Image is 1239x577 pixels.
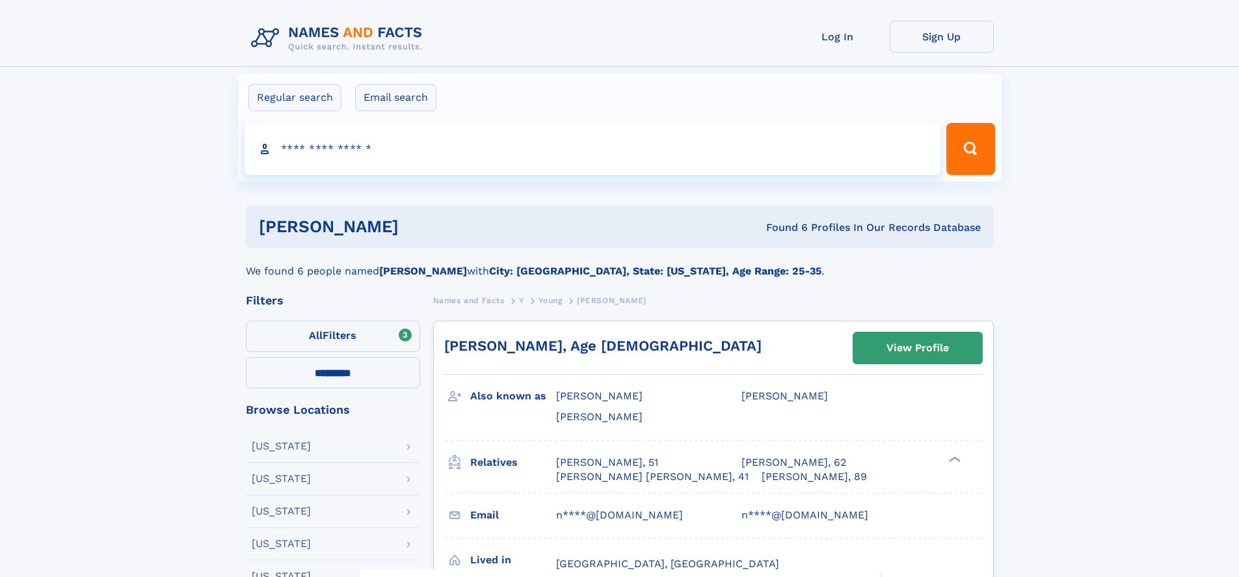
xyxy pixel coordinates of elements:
[489,265,821,277] b: City: [GEOGRAPHIC_DATA], State: [US_STATE], Age Range: 25-35
[470,385,556,407] h3: Also known as
[259,219,583,235] h1: [PERSON_NAME]
[886,333,949,363] div: View Profile
[252,441,311,451] div: [US_STATE]
[246,248,994,279] div: We found 6 people named with .
[539,296,562,305] span: Young
[556,557,779,570] span: [GEOGRAPHIC_DATA], [GEOGRAPHIC_DATA]
[556,390,643,402] span: [PERSON_NAME]
[946,123,994,175] button: Search Button
[252,474,311,484] div: [US_STATE]
[252,539,311,549] div: [US_STATE]
[577,296,646,305] span: [PERSON_NAME]
[470,451,556,474] h3: Relatives
[355,84,436,111] label: Email search
[379,265,467,277] b: [PERSON_NAME]
[539,292,562,308] a: Young
[741,390,828,402] span: [PERSON_NAME]
[252,506,311,517] div: [US_STATE]
[556,455,658,470] a: [PERSON_NAME], 51
[246,321,420,352] label: Filters
[762,470,867,484] a: [PERSON_NAME], 89
[853,332,982,364] a: View Profile
[246,21,433,56] img: Logo Names and Facts
[556,470,749,484] a: [PERSON_NAME] [PERSON_NAME], 41
[519,296,524,305] span: Y
[444,338,762,354] a: [PERSON_NAME], Age [DEMOGRAPHIC_DATA]
[433,292,505,308] a: Names and Facts
[248,84,341,111] label: Regular search
[246,404,420,416] div: Browse Locations
[890,21,994,53] a: Sign Up
[786,21,890,53] a: Log In
[245,123,941,175] input: search input
[582,221,981,235] div: Found 6 Profiles In Our Records Database
[741,455,846,470] a: [PERSON_NAME], 62
[556,410,643,423] span: [PERSON_NAME]
[946,455,961,463] div: ❯
[309,329,323,342] span: All
[470,549,556,571] h3: Lived in
[470,504,556,526] h3: Email
[246,295,420,306] div: Filters
[519,292,524,308] a: Y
